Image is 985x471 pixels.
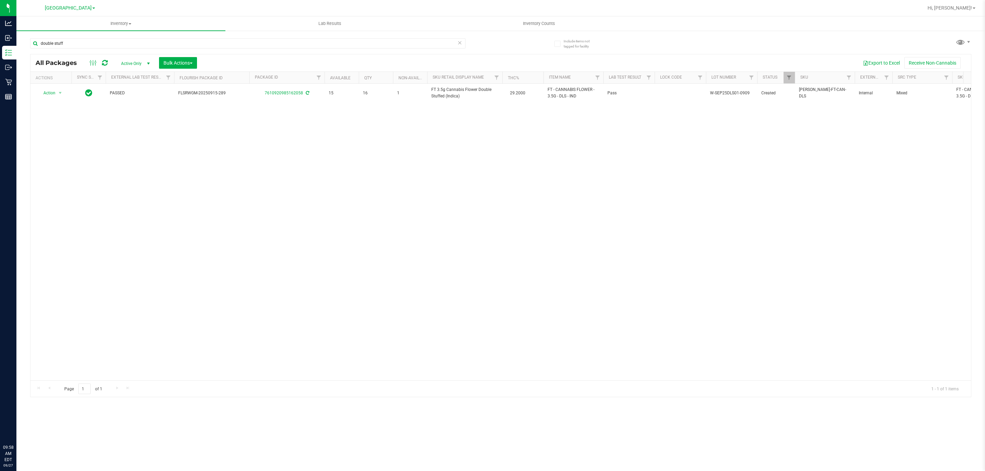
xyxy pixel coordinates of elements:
[329,90,355,96] span: 15
[225,16,434,31] a: Lab Results
[5,93,12,100] inline-svg: Reports
[958,75,978,80] a: SKU Name
[843,72,855,83] a: Filter
[3,444,13,463] p: 09:58 AM EDT
[178,90,245,96] span: FLSRWGM-20250915-289
[363,90,389,96] span: 16
[313,72,325,83] a: Filter
[309,21,351,27] span: Lab Results
[56,88,65,98] span: select
[508,76,519,80] a: THC%
[859,90,888,96] span: Internal
[5,79,12,85] inline-svg: Retail
[904,57,961,69] button: Receive Non-Cannabis
[163,72,174,83] a: Filter
[5,35,12,41] inline-svg: Inbound
[364,76,372,80] a: Qty
[609,75,641,80] a: Lab Test Result
[397,90,423,96] span: 1
[431,86,498,99] span: FT 3.5g Cannabis Flower Double Stuffed (Indica)
[305,91,309,95] span: Sync from Compliance System
[549,75,571,80] a: Item Name
[592,72,603,83] a: Filter
[564,39,598,49] span: Include items not tagged for facility
[5,20,12,27] inline-svg: Analytics
[858,57,904,69] button: Export to Excel
[746,72,757,83] a: Filter
[928,5,972,11] span: Hi, [PERSON_NAME]!
[799,86,851,99] span: [PERSON_NAME]-FT-CAN-DLS
[761,90,791,96] span: Created
[159,57,197,69] button: Bulk Actions
[77,75,103,80] a: Sync Status
[763,75,777,80] a: Status
[36,76,69,80] div: Actions
[30,38,465,49] input: Search Package ID, Item Name, SKU, Lot or Part Number...
[265,91,303,95] a: 7610920985162058
[457,38,462,47] span: Clear
[881,72,892,83] a: Filter
[860,75,901,80] a: External/Internal
[784,72,795,83] a: Filter
[45,5,92,11] span: [GEOGRAPHIC_DATA]
[16,16,225,31] a: Inventory
[398,76,429,80] a: Non-Available
[5,64,12,71] inline-svg: Outbound
[695,72,706,83] a: Filter
[163,60,193,66] span: Bulk Actions
[78,383,91,394] input: 1
[711,75,736,80] a: Lot Number
[660,75,682,80] a: Lock Code
[607,90,651,96] span: Pass
[643,72,655,83] a: Filter
[896,90,948,96] span: Mixed
[255,75,278,80] a: Package ID
[710,90,753,96] span: W-SEP25DLS01-0909
[5,49,12,56] inline-svg: Inventory
[37,88,56,98] span: Action
[111,75,165,80] a: External Lab Test Result
[94,72,106,83] a: Filter
[110,90,170,96] span: PASSED
[898,75,916,80] a: Src Type
[433,75,484,80] a: Sku Retail Display Name
[800,75,808,80] a: SKU
[548,86,599,99] span: FT - CANNABIS FLOWER - 3.5G - DLS - IND
[514,21,564,27] span: Inventory Counts
[926,383,964,394] span: 1 - 1 of 1 items
[85,88,92,98] span: In Sync
[491,72,502,83] a: Filter
[507,88,529,98] span: 29.2000
[3,463,13,468] p: 09/27
[20,415,28,423] iframe: Resource center unread badge
[16,21,225,27] span: Inventory
[941,72,952,83] a: Filter
[434,16,643,31] a: Inventory Counts
[330,76,351,80] a: Available
[180,76,223,80] a: Flourish Package ID
[36,59,84,67] span: All Packages
[58,383,108,394] span: Page of 1
[7,416,27,437] iframe: Resource center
